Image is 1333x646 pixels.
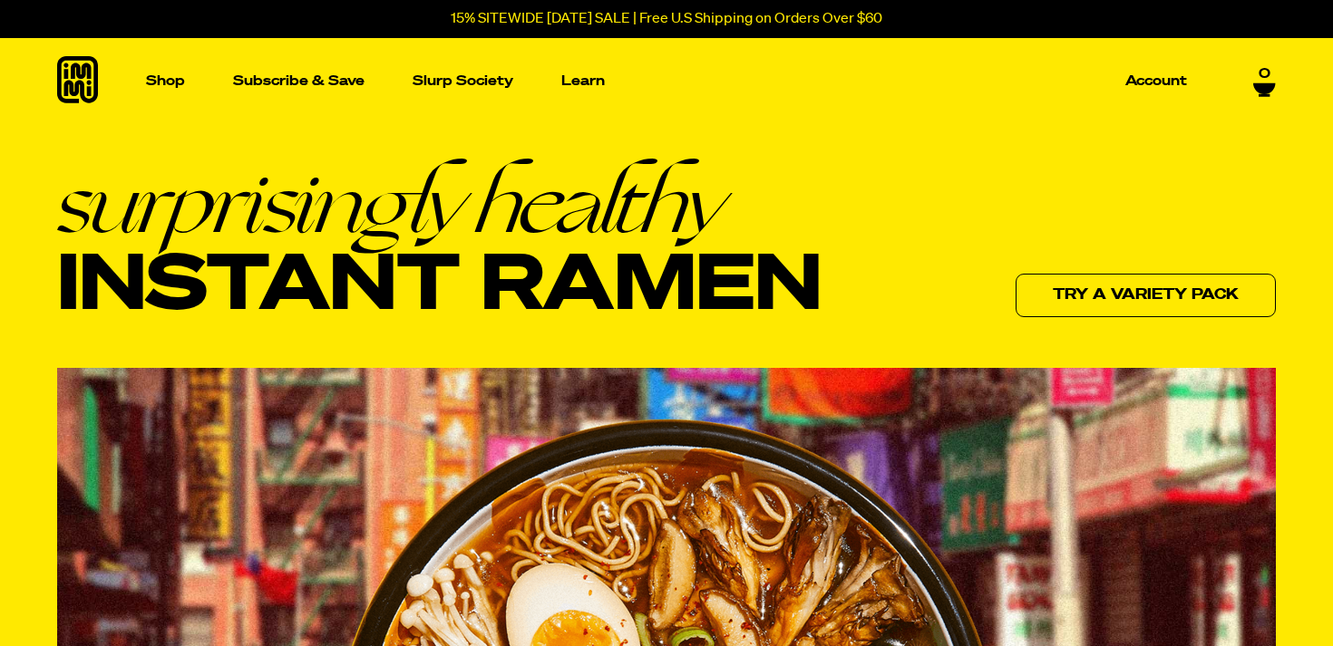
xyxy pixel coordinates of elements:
[1125,74,1187,88] p: Account
[1118,67,1194,95] a: Account
[139,38,1194,124] nav: Main navigation
[1253,66,1276,97] a: 0
[451,11,882,27] p: 15% SITEWIDE [DATE] SALE | Free U.S Shipping on Orders Over $60
[1259,66,1270,82] span: 0
[405,67,521,95] a: Slurp Society
[413,74,513,88] p: Slurp Society
[57,160,822,330] h1: Instant Ramen
[1016,274,1276,317] a: Try a variety pack
[233,74,365,88] p: Subscribe & Save
[57,160,822,246] em: surprisingly healthy
[554,38,612,124] a: Learn
[146,74,185,88] p: Shop
[139,38,192,124] a: Shop
[226,67,372,95] a: Subscribe & Save
[561,74,605,88] p: Learn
